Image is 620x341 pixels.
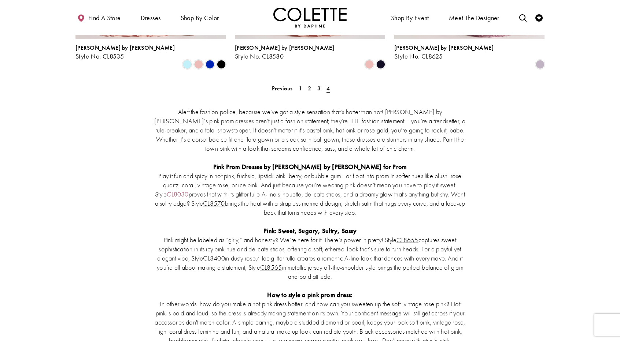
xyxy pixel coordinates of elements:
i: Heather [536,60,545,69]
a: CL8030 [167,190,188,198]
span: Previous [272,85,292,92]
span: Meet the designer [449,14,499,22]
a: Prev Page [270,83,295,94]
i: Midnight [376,60,385,69]
a: CL8565 [260,263,282,271]
span: 3 [317,85,321,92]
span: Shop by color [181,14,219,22]
span: Shop by color [179,7,221,27]
span: Dresses [139,7,163,27]
i: Light Blue [183,60,192,69]
span: [PERSON_NAME] by [PERSON_NAME] [394,44,494,52]
span: [PERSON_NAME] by [PERSON_NAME] [75,44,175,52]
span: Shop By Event [391,14,429,22]
p: Alert the fashion police, because we’ve got a style sensation that’s hotter than hot! [PERSON_NAM... [154,107,466,153]
a: Check Wishlist [534,7,545,27]
span: 1 [299,85,302,92]
a: CL8400 [203,254,225,262]
i: Royal Blue [206,60,214,69]
span: Dresses [141,14,161,22]
div: Colette by Daphne Style No. CL8625 [394,45,494,60]
a: Toggle search [517,7,528,27]
i: Rose Gold [194,60,203,69]
span: Current Page [324,83,332,94]
span: Style No. CL8580 [235,52,284,60]
a: Page 2 [306,83,313,94]
span: Shop By Event [389,7,431,27]
a: Visit Home Page [273,7,347,27]
strong: Pink Prom Dresses by [PERSON_NAME] by [PERSON_NAME] for Prom [213,162,407,171]
a: Page 3 [315,83,323,94]
a: Page 1 [296,83,304,94]
span: Find a store [88,14,121,22]
div: Colette by Daphne Style No. CL8535 [75,45,175,60]
a: Meet the designer [447,7,501,27]
span: [PERSON_NAME] by [PERSON_NAME] [235,44,334,52]
img: Colette by Daphne [273,7,347,27]
i: Rose Gold [365,60,374,69]
i: Black [217,60,226,69]
span: Style No. CL8625 [394,52,443,60]
div: Colette by Daphne Style No. CL8580 [235,45,334,60]
span: 2 [308,85,311,92]
p: Pink might be labeled as “girly,” and honestly? We’re here for it. There’s power in pretty! Style... [154,235,466,281]
p: Play it fun and spicy in hot pink, fuchsia, lipstick pink, berry, or bubble gum - or float into p... [154,171,466,217]
a: CL8655 [396,236,418,244]
a: CL8570 [203,199,225,207]
strong: How to style a pink prom dress: [267,291,353,299]
strong: Pink: Sweet, Sugary, Sultry, Sassy [263,226,357,235]
span: 4 [326,85,330,92]
a: Find a store [75,7,122,27]
span: Style No. CL8535 [75,52,124,60]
